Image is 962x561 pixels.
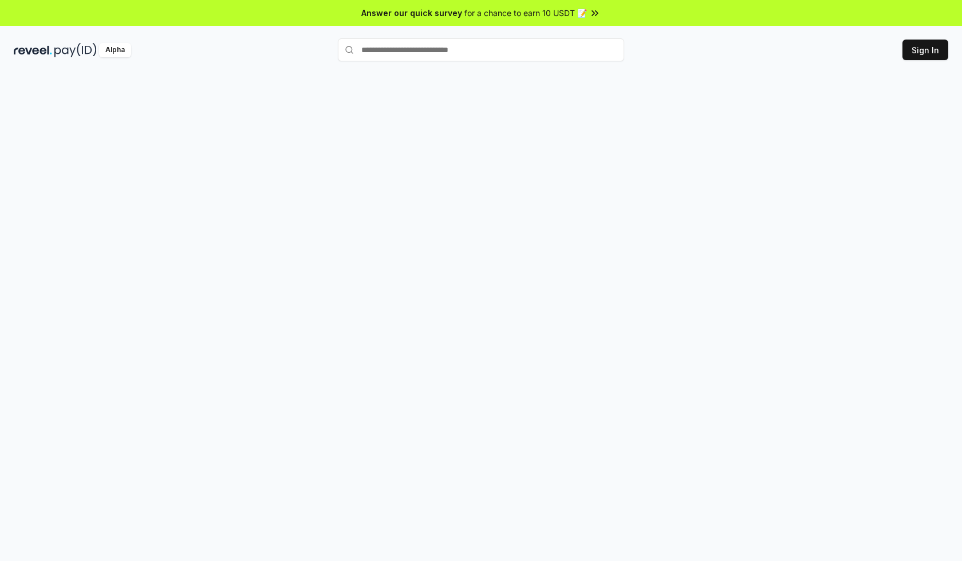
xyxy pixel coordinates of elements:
[54,43,97,57] img: pay_id
[14,43,52,57] img: reveel_dark
[99,43,131,57] div: Alpha
[361,7,462,19] span: Answer our quick survey
[464,7,587,19] span: for a chance to earn 10 USDT 📝
[902,40,948,60] button: Sign In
